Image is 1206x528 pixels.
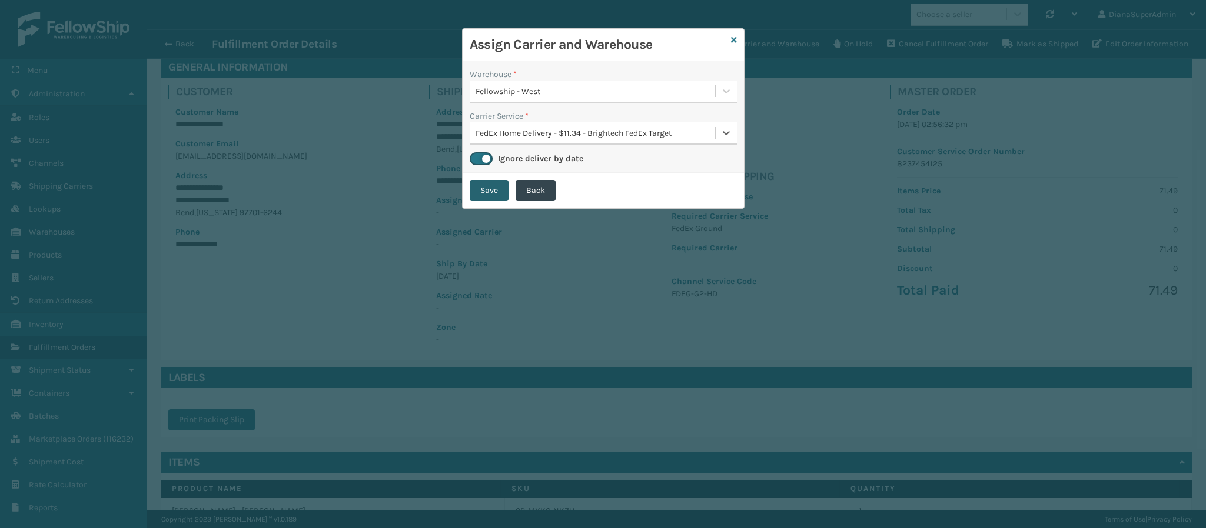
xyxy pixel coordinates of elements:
div: Fellowship - West [476,85,716,98]
div: FedEx Home Delivery - $11.34 - Brightech FedEx Target [476,127,716,139]
label: Warehouse [470,68,517,81]
label: Carrier Service [470,110,529,122]
button: Save [470,180,509,201]
button: Back [516,180,556,201]
label: Ignore deliver by date [498,153,583,163]
h3: Assign Carrier and Warehouse [470,36,726,54]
